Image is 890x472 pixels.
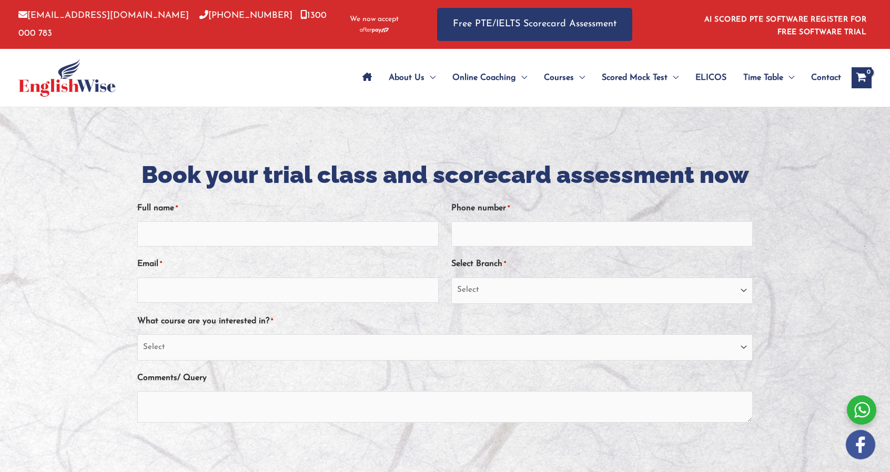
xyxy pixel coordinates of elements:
span: We now accept [350,14,399,25]
img: cropped-ew-logo [18,59,116,97]
a: Online CoachingMenu Toggle [444,59,535,96]
h2: Book your trial class and scorecard assessment now [137,160,753,191]
span: Menu Toggle [574,59,585,96]
label: Select Branch [451,255,506,273]
span: Online Coaching [452,59,516,96]
nav: Site Navigation: Main Menu [354,59,841,96]
a: [EMAIL_ADDRESS][DOMAIN_NAME] [18,11,189,20]
a: AI SCORED PTE SOFTWARE REGISTER FOR FREE SOFTWARE TRIAL [704,16,867,36]
a: 1300 000 783 [18,11,327,37]
span: Menu Toggle [516,59,527,96]
img: white-facebook.png [846,430,875,459]
label: What course are you interested in? [137,313,273,330]
span: Time Table [743,59,783,96]
a: View Shopping Cart, empty [852,67,872,88]
span: Menu Toggle [783,59,794,96]
a: Scored Mock TestMenu Toggle [593,59,687,96]
a: Time TableMenu Toggle [735,59,803,96]
label: Email [137,255,162,273]
span: Menu Toggle [667,59,679,96]
span: Contact [811,59,841,96]
a: About UsMenu Toggle [380,59,444,96]
span: Scored Mock Test [602,59,667,96]
a: ELICOS [687,59,735,96]
a: Contact [803,59,841,96]
a: CoursesMenu Toggle [535,59,593,96]
img: Afterpay-Logo [360,27,389,33]
aside: Header Widget 1 [698,7,872,42]
span: ELICOS [695,59,726,96]
a: [PHONE_NUMBER] [199,11,292,20]
span: Menu Toggle [424,59,436,96]
span: Courses [544,59,574,96]
label: Comments/ Query [137,370,207,387]
a: Free PTE/IELTS Scorecard Assessment [437,8,632,41]
label: Phone number [451,200,510,217]
label: Full name [137,200,178,217]
span: About Us [389,59,424,96]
